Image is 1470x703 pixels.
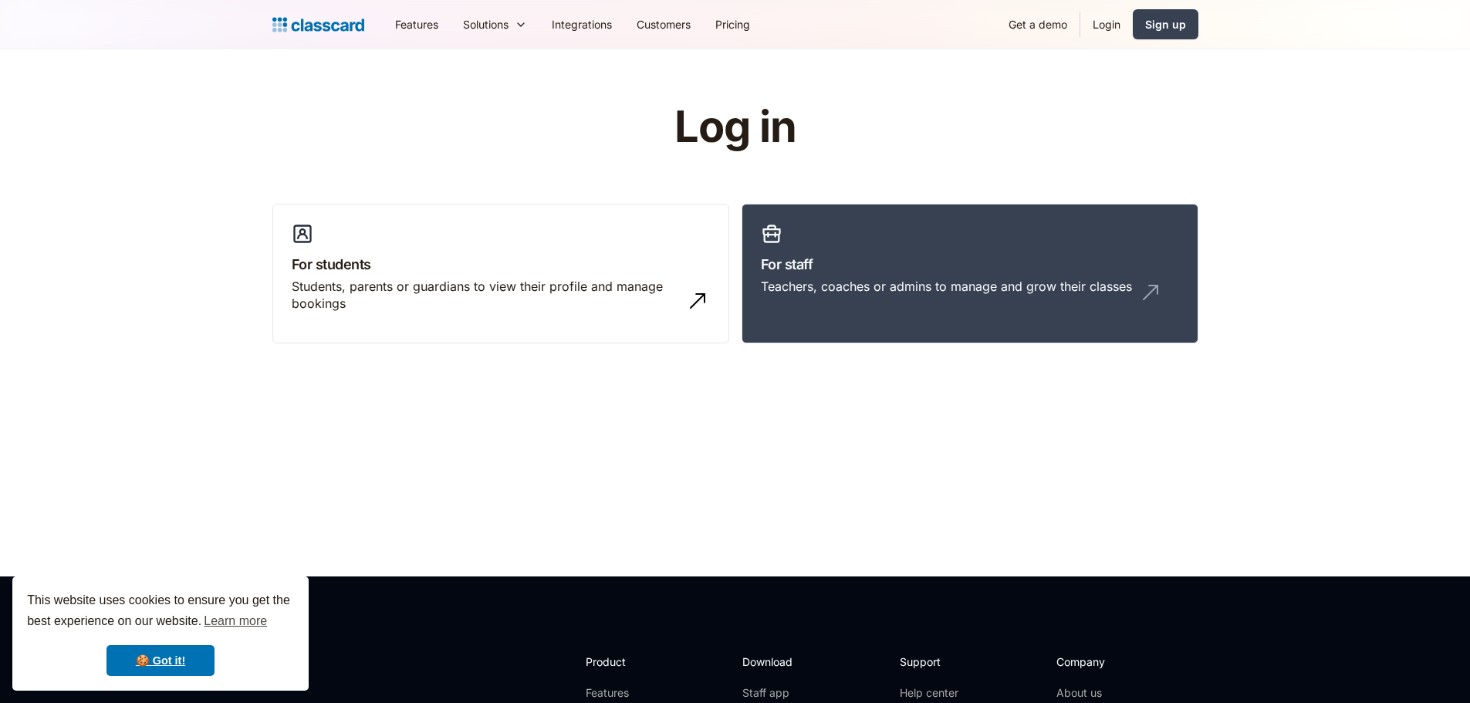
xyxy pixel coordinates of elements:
a: Pricing [703,7,762,42]
a: For studentsStudents, parents or guardians to view their profile and manage bookings [272,204,729,344]
h3: For staff [761,254,1179,275]
a: Features [586,685,668,701]
div: Students, parents or guardians to view their profile and manage bookings [292,278,679,313]
div: Solutions [451,7,539,42]
h2: Download [742,654,806,670]
a: Help center [900,685,962,701]
a: For staffTeachers, coaches or admins to manage and grow their classes [742,204,1198,344]
a: dismiss cookie message [106,645,215,676]
div: cookieconsent [12,576,309,691]
div: Teachers, coaches or admins to manage and grow their classes [761,278,1132,295]
a: Logo [272,14,364,35]
h2: Product [586,654,668,670]
a: Features [383,7,451,42]
a: Get a demo [996,7,1080,42]
a: About us [1056,685,1159,701]
div: Sign up [1145,16,1186,32]
a: Staff app [742,685,806,701]
a: Login [1080,7,1133,42]
a: Integrations [539,7,624,42]
a: learn more about cookies [201,610,269,633]
h3: For students [292,254,710,275]
span: This website uses cookies to ensure you get the best experience on our website. [27,591,294,633]
a: Customers [624,7,703,42]
h2: Company [1056,654,1159,670]
h1: Log in [490,103,980,151]
a: Sign up [1133,9,1198,39]
div: Solutions [463,16,509,32]
h2: Support [900,654,962,670]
